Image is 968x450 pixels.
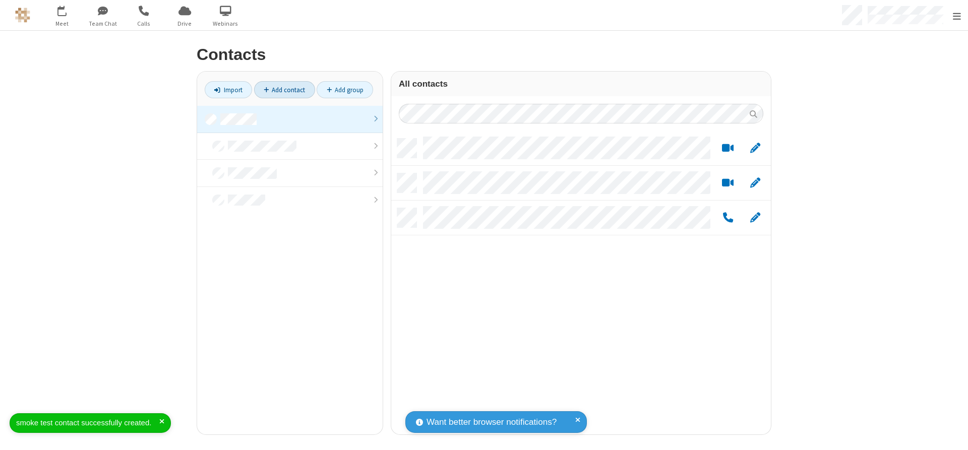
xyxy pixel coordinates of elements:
span: Team Chat [84,19,122,28]
span: Webinars [207,19,245,28]
div: grid [391,131,771,434]
img: QA Selenium DO NOT DELETE OR CHANGE [15,8,30,23]
div: 1 [65,6,71,13]
button: Edit [745,212,765,224]
a: Add contact [254,81,315,98]
span: Meet [43,19,81,28]
button: Edit [745,177,765,189]
span: Calls [125,19,163,28]
div: smoke test contact successfully created. [16,417,159,429]
a: Add group [317,81,373,98]
h3: All contacts [399,79,763,89]
button: Call by phone [718,212,738,224]
h2: Contacts [197,46,771,63]
button: Edit [745,142,765,155]
span: Want better browser notifications? [427,416,557,429]
a: Import [205,81,252,98]
button: Start a video meeting [718,177,738,189]
button: Start a video meeting [718,142,738,155]
iframe: Chat [943,424,960,443]
span: Drive [166,19,204,28]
